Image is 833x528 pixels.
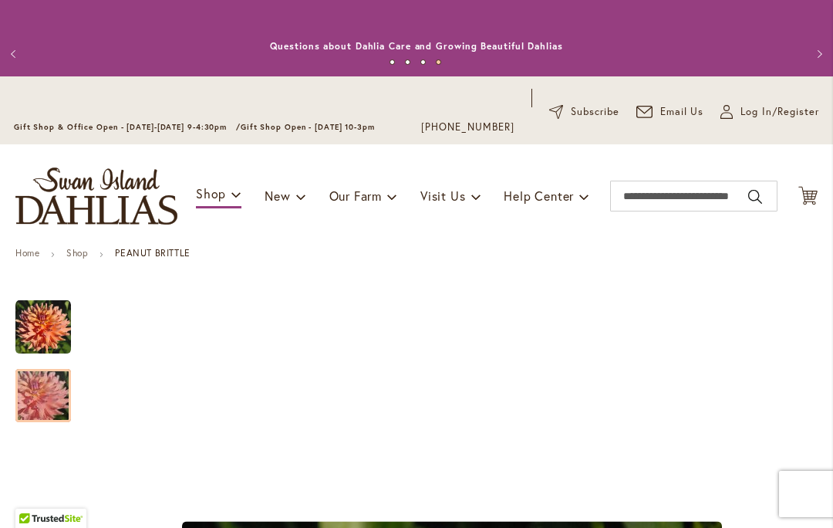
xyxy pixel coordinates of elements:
span: New [265,188,290,204]
span: Log In/Register [740,104,819,120]
strong: PEANUT BRITTLE [115,247,190,259]
span: Visit Us [420,188,465,204]
iframe: Launch Accessibility Center [12,473,55,516]
div: PEANUT BRITTLE [15,285,86,354]
span: Subscribe [571,104,619,120]
div: PEANUT BRITTLE [15,354,71,422]
span: Email Us [660,104,704,120]
span: Gift Shop & Office Open - [DATE]-[DATE] 9-4:30pm / [14,122,241,132]
span: Gift Shop Open - [DATE] 10-3pm [241,122,375,132]
button: 2 of 4 [405,59,410,65]
a: Subscribe [549,104,619,120]
a: [PHONE_NUMBER] [421,120,514,135]
a: Home [15,247,39,259]
a: Email Us [636,104,704,120]
a: Shop [66,247,88,259]
button: 3 of 4 [420,59,426,65]
a: Questions about Dahlia Care and Growing Beautiful Dahlias [270,40,562,52]
span: Our Farm [329,188,382,204]
a: Log In/Register [720,104,819,120]
button: Next [802,39,833,69]
button: 1 of 4 [390,59,395,65]
button: 4 of 4 [436,59,441,65]
span: Help Center [504,188,574,204]
span: Shop [196,185,226,201]
a: store logo [15,168,177,225]
img: PEANUT BRITTLE [15,300,71,355]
